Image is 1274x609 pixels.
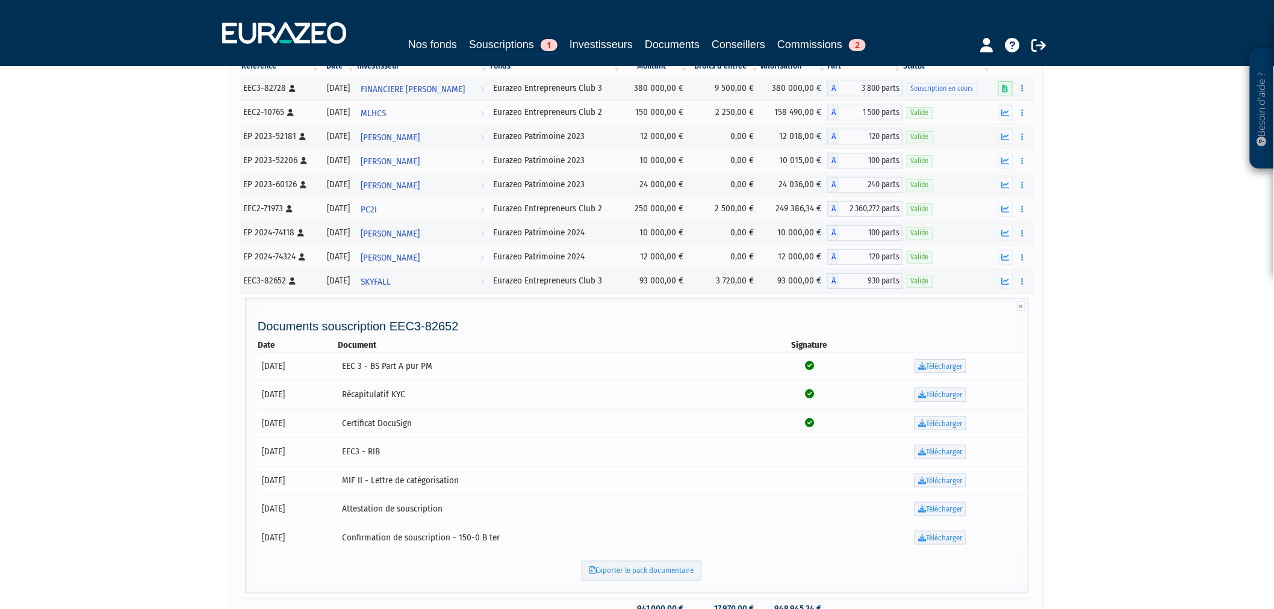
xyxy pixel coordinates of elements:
span: A [827,81,839,96]
i: Voir l'investisseur [480,150,485,173]
td: 10 000,00 € [760,221,828,245]
span: 120 parts [839,129,902,144]
div: [DATE] [325,202,352,215]
th: Signature [763,339,856,351]
div: EP 2024-74324 [243,250,316,263]
td: 10 000,00 € [622,221,689,245]
span: Souscription en cours [907,83,978,94]
div: A - Eurazeo Entrepreneurs Club 3 [827,273,902,289]
td: 158 490,00 € [760,100,828,125]
span: Valide [907,131,933,143]
span: 120 parts [839,249,902,265]
div: A - Eurazeo Patrimoine 2024 [827,225,902,241]
th: Part: activer pour trier la colonne par ordre croissant [827,56,902,76]
th: Montant: activer pour trier la colonne par ordre croissant [622,56,689,76]
span: Valide [907,155,933,167]
div: EP 2023-60126 [243,178,316,191]
td: 0,00 € [689,149,760,173]
td: 0,00 € [689,221,760,245]
div: A - Eurazeo Patrimoine 2023 [827,177,902,193]
i: [Français] Personne physique [289,277,296,285]
td: 12 000,00 € [622,125,689,149]
i: [Français] Personne physique [297,229,304,236]
div: [DATE] [325,226,352,239]
td: 0,00 € [689,173,760,197]
div: Eurazeo Entrepreneurs Club 2 [494,106,618,119]
a: Commissions2 [777,36,866,53]
img: 1732889491-logotype_eurazeo_blanc_rvb.png [222,22,346,44]
td: 12 000,00 € [622,245,689,269]
span: [PERSON_NAME] [361,150,420,173]
span: [PERSON_NAME] [361,223,420,245]
a: Conseillers [712,36,765,53]
div: [DATE] [325,274,352,287]
a: Télécharger [915,416,966,431]
div: [DATE] [325,250,352,263]
td: 249 386,34 € [760,197,828,221]
span: Valide [907,107,933,119]
td: [DATE] [258,437,338,466]
i: Voir l'investisseur [480,223,485,245]
span: Valide [907,252,933,263]
span: MLHCS [361,102,386,125]
span: A [827,105,839,120]
a: FINANCIERE [PERSON_NAME] [356,76,489,100]
td: Attestation de souscription [338,495,763,524]
span: [PERSON_NAME] [361,175,420,197]
td: 12 018,00 € [760,125,828,149]
i: [Français] Personne physique [289,85,296,92]
td: 150 000,00 € [622,100,689,125]
a: Nos fonds [408,36,457,53]
i: [Français] Personne physique [299,253,305,261]
td: [DATE] [258,466,338,495]
a: [PERSON_NAME] [356,245,489,269]
span: 2 360,272 parts [839,201,902,217]
span: [PERSON_NAME] [361,126,420,149]
td: 24 000,00 € [622,173,689,197]
a: [PERSON_NAME] [356,173,489,197]
i: [Français] Personne physique [287,109,294,116]
td: [DATE] [258,352,338,381]
a: MLHCS [356,100,489,125]
td: 9 500,00 € [689,76,760,100]
span: Valide [907,276,933,287]
div: Eurazeo Entrepreneurs Club 3 [494,274,618,287]
i: Voir l'investisseur [480,126,485,149]
span: Valide [907,227,933,239]
a: [PERSON_NAME] [356,221,489,245]
i: [Français] Personne physique [300,181,306,188]
div: A - Eurazeo Entrepreneurs Club 2 [827,105,902,120]
th: Investisseur: activer pour trier la colonne par ordre croissant [356,56,489,76]
h4: Documents souscription EEC3-82652 [258,320,1025,333]
td: MIF II - Lettre de catégorisation [338,466,763,495]
span: A [827,153,839,168]
th: Document [338,339,763,351]
div: EEC3-82728 [243,82,316,94]
div: Eurazeo Entrepreneurs Club 2 [494,202,618,215]
span: PC2I [361,199,377,221]
th: Droits d'entrée: activer pour trier la colonne par ordre croissant [689,56,760,76]
span: 3 800 parts [839,81,902,96]
td: 12 000,00 € [760,245,828,269]
i: [Français] Personne physique [299,133,306,140]
div: EEC2-71973 [243,202,316,215]
span: A [827,273,839,289]
td: 3 720,00 € [689,269,760,293]
a: SKYFALL [356,269,489,293]
td: Récapitulatif KYC [338,380,763,409]
i: [Français] Personne physique [286,205,293,212]
span: A [827,129,839,144]
td: 10 000,00 € [622,149,689,173]
th: Date: activer pour trier la colonne par ordre croissant [320,56,356,76]
span: 2 [849,39,866,51]
td: 10 015,00 € [760,149,828,173]
a: PC2I [356,197,489,221]
td: EEC3 - RIB [338,437,763,466]
span: Valide [907,203,933,215]
div: A - Eurazeo Entrepreneurs Club 3 [827,81,902,96]
span: A [827,201,839,217]
span: A [827,249,839,265]
div: Eurazeo Entrepreneurs Club 3 [494,82,618,94]
i: Voir l'investisseur [480,102,485,125]
td: 0,00 € [689,245,760,269]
